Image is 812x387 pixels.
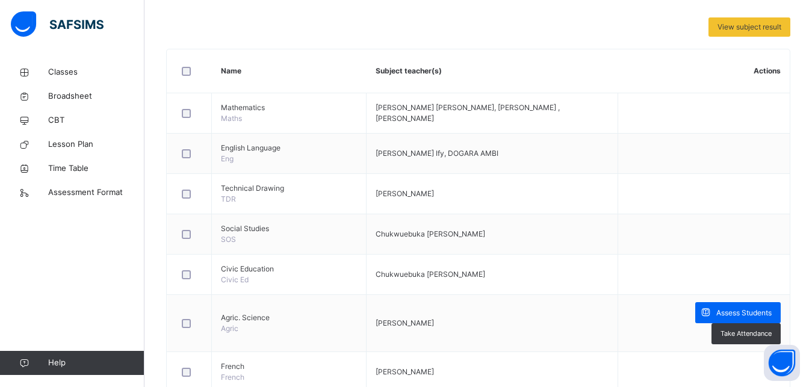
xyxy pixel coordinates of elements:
[221,235,236,244] span: SOS
[376,367,434,376] span: [PERSON_NAME]
[48,357,144,369] span: Help
[721,329,772,339] span: Take Attendance
[221,194,236,203] span: TDR
[48,66,144,78] span: Classes
[717,22,781,33] span: View subject result
[376,149,498,158] span: [PERSON_NAME] Ify, DOGARA AMBI
[221,154,234,163] span: Eng
[221,143,357,153] span: English Language
[376,189,434,198] span: [PERSON_NAME]
[618,49,790,93] th: Actions
[221,223,357,234] span: Social Studies
[48,90,144,102] span: Broadsheet
[376,270,485,279] span: Chukwuebuka [PERSON_NAME]
[48,163,144,175] span: Time Table
[221,373,244,382] span: French
[221,324,238,333] span: Agric
[221,361,357,372] span: French
[376,318,434,327] span: [PERSON_NAME]
[48,138,144,150] span: Lesson Plan
[221,312,357,323] span: Agric. Science
[48,114,144,126] span: CBT
[376,229,485,238] span: Chukwuebuka [PERSON_NAME]
[212,49,367,93] th: Name
[764,345,800,381] button: Open asap
[48,187,144,199] span: Assessment Format
[376,103,560,123] span: [PERSON_NAME] [PERSON_NAME], [PERSON_NAME] , [PERSON_NAME]
[221,102,357,113] span: Mathematics
[11,11,104,37] img: safsims
[221,183,357,194] span: Technical Drawing
[221,275,249,284] span: Civic Ed
[221,264,357,274] span: Civic Education
[716,308,772,318] span: Assess Students
[221,114,242,123] span: Maths
[367,49,618,93] th: Subject teacher(s)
